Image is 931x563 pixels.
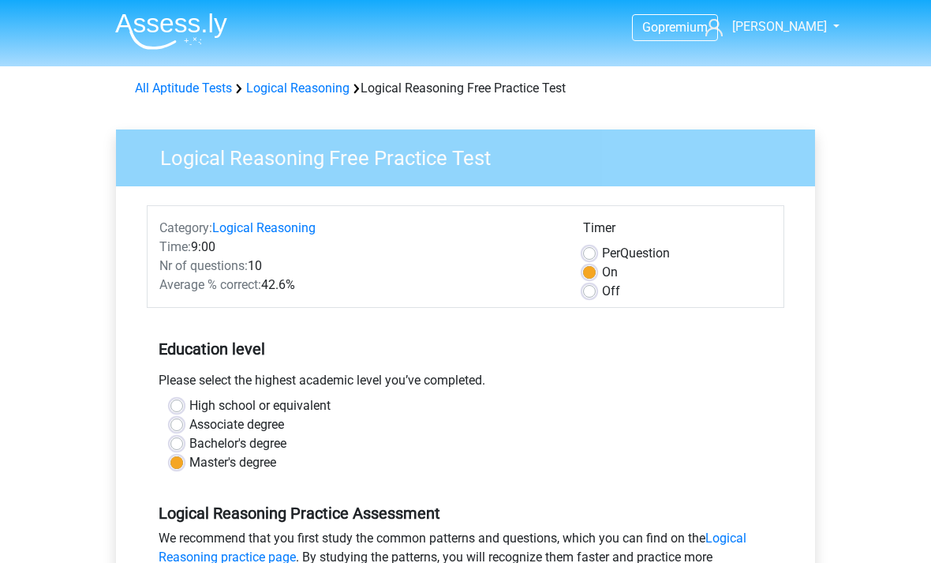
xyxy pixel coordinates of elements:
div: Logical Reasoning Free Practice Test [129,79,802,98]
h5: Education level [159,333,772,365]
div: Timer [583,219,772,244]
span: Category: [159,220,212,235]
span: Go [642,20,658,35]
div: Please select the highest academic level you’ve completed. [147,371,784,396]
label: On [602,263,618,282]
div: 42.6% [148,276,571,295]
div: 9:00 [148,238,571,257]
h5: Logical Reasoning Practice Assessment [159,504,772,523]
a: Logical Reasoning [212,220,316,235]
a: Logical Reasoning [246,81,350,96]
span: [PERSON_NAME] [732,19,827,34]
label: Bachelor's degree [189,434,286,453]
div: 10 [148,257,571,276]
img: Assessly [115,13,227,50]
label: Off [602,282,620,301]
a: All Aptitude Tests [135,81,232,96]
span: Time: [159,239,191,254]
span: Nr of questions: [159,258,248,273]
label: Master's degree [189,453,276,472]
a: [PERSON_NAME] [699,17,828,36]
h3: Logical Reasoning Free Practice Test [141,140,803,171]
span: Average % correct: [159,277,261,292]
label: Associate degree [189,415,284,434]
label: High school or equivalent [189,396,331,415]
span: Per [602,246,620,261]
a: Gopremium [633,17,717,38]
label: Question [602,244,670,263]
span: premium [658,20,708,35]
